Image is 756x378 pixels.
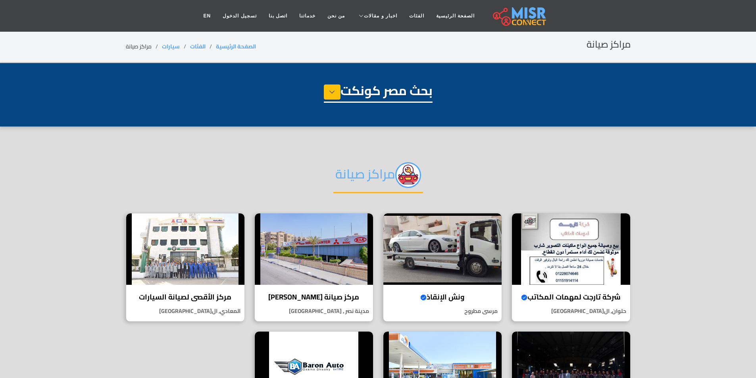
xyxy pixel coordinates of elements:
img: مركز صيانة راشد جروب [255,213,373,285]
h2: مراكز صيانة [587,39,631,50]
a: خدماتنا [293,8,321,23]
a: اخبار و مقالات [351,8,403,23]
a: مركز صيانة راشد جروب مركز صيانة [PERSON_NAME] مدينة نصر , [GEOGRAPHIC_DATA] [250,213,378,322]
a: الصفحة الرئيسية [430,8,481,23]
img: شركة تارجت لمهمات المكاتب [512,213,630,285]
svg: Verified account [420,294,427,301]
span: اخبار و مقالات [364,12,397,19]
svg: Verified account [521,294,527,301]
img: مركز الأقصى لصيانة السيارات [126,213,244,285]
a: شركة تارجت لمهمات المكاتب شركة تارجت لمهمات المكاتب حلوان, ال[GEOGRAPHIC_DATA] [507,213,635,322]
a: الصفحة الرئيسية [216,41,256,52]
a: الفئات [403,8,430,23]
img: main.misr_connect [493,6,546,26]
p: مرسى مطروح [383,307,502,315]
img: BG2E4uZdXmJTIbhpMutf.png [395,162,421,188]
img: ونش الإنقاذ [383,213,502,285]
a: من نحن [321,8,351,23]
a: اتصل بنا [263,8,293,23]
h1: بحث مصر كونكت [324,83,433,103]
h4: شركة تارجت لمهمات المكاتب [518,293,624,301]
a: الفئات [190,41,206,52]
h4: مركز صيانة [PERSON_NAME] [261,293,367,301]
a: مركز الأقصى لصيانة السيارات مركز الأقصى لصيانة السيارات المعادي, ال[GEOGRAPHIC_DATA] [121,213,250,322]
li: مراكز صيانة [126,42,162,51]
p: المعادي, ال[GEOGRAPHIC_DATA] [126,307,244,315]
h4: مركز الأقصى لصيانة السيارات [132,293,239,301]
h2: مراكز صيانة [333,162,423,193]
p: حلوان, ال[GEOGRAPHIC_DATA] [512,307,630,315]
a: سيارات [162,41,180,52]
a: تسجيل الدخول [217,8,262,23]
a: EN [198,8,217,23]
p: مدينة نصر , [GEOGRAPHIC_DATA] [255,307,373,315]
h4: ونش الإنقاذ [389,293,496,301]
a: ونش الإنقاذ ونش الإنقاذ مرسى مطروح [378,213,507,322]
